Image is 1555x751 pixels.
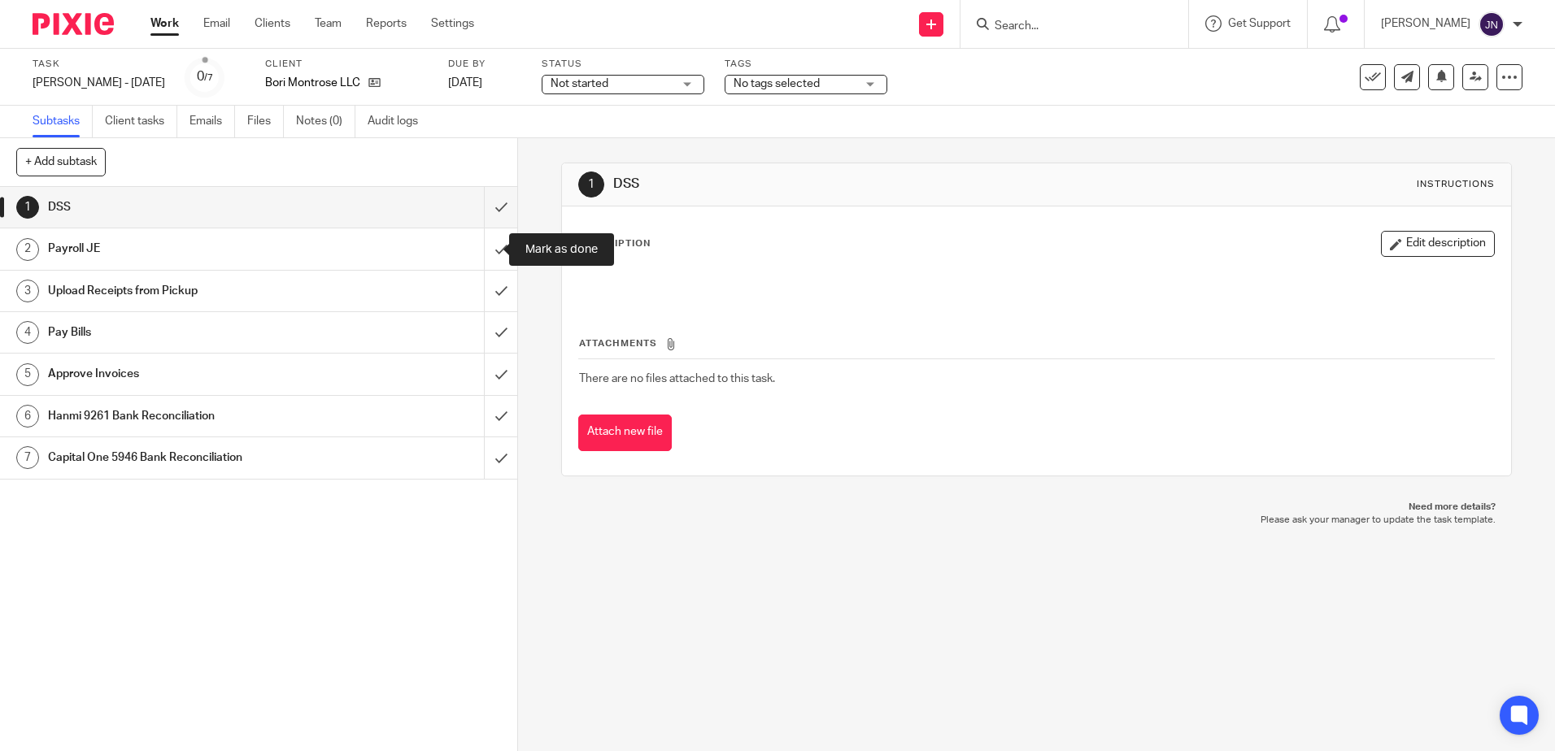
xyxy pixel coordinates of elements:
label: Tags [725,58,887,71]
div: 1 [578,171,604,198]
a: Audit logs [368,106,430,137]
a: Subtasks [33,106,93,137]
h1: DSS [48,195,328,219]
button: + Add subtask [16,148,106,176]
div: Instructions [1417,178,1495,191]
span: Not started [551,78,608,89]
span: There are no files attached to this task. [579,373,775,384]
a: Reports [366,15,407,32]
div: 0 [197,67,213,86]
small: /7 [204,73,213,82]
h1: Capital One 5946 Bank Reconciliation [48,445,328,470]
div: 1 [16,196,39,219]
span: No tags selected [734,78,820,89]
h1: Payroll JE [48,237,328,261]
a: Files [247,106,284,137]
input: Search [993,20,1139,34]
div: 3 [16,280,39,302]
p: Bori Montrose LLC [265,75,360,91]
img: svg%3E [1479,11,1505,37]
p: Description [578,237,651,250]
h1: Hanmi 9261 Bank Reconciliation [48,404,328,428]
img: Pixie [33,13,114,35]
span: [DATE] [448,77,482,89]
span: Get Support [1228,18,1291,29]
div: 6 [16,405,39,428]
h1: Upload Receipts from Pickup [48,279,328,303]
div: 5 [16,363,39,386]
h1: Pay Bills [48,320,328,345]
div: 4 [16,321,39,344]
h1: DSS [613,176,1071,193]
button: Edit description [1381,231,1495,257]
a: Work [150,15,179,32]
p: [PERSON_NAME] [1381,15,1470,32]
label: Due by [448,58,521,71]
h1: Approve Invoices [48,362,328,386]
p: Need more details? [577,501,1495,514]
label: Client [265,58,428,71]
a: Client tasks [105,106,177,137]
a: Emails [189,106,235,137]
a: Notes (0) [296,106,355,137]
a: Clients [255,15,290,32]
div: JN - Bori Montrose - Wednesday [33,75,165,91]
button: Attach new file [578,415,672,451]
a: Settings [431,15,474,32]
label: Task [33,58,165,71]
a: Team [315,15,342,32]
span: Attachments [579,339,657,348]
div: 7 [16,446,39,469]
p: Please ask your manager to update the task template. [577,514,1495,527]
div: [PERSON_NAME] - [DATE] [33,75,165,91]
a: Email [203,15,230,32]
div: 2 [16,238,39,261]
label: Status [542,58,704,71]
